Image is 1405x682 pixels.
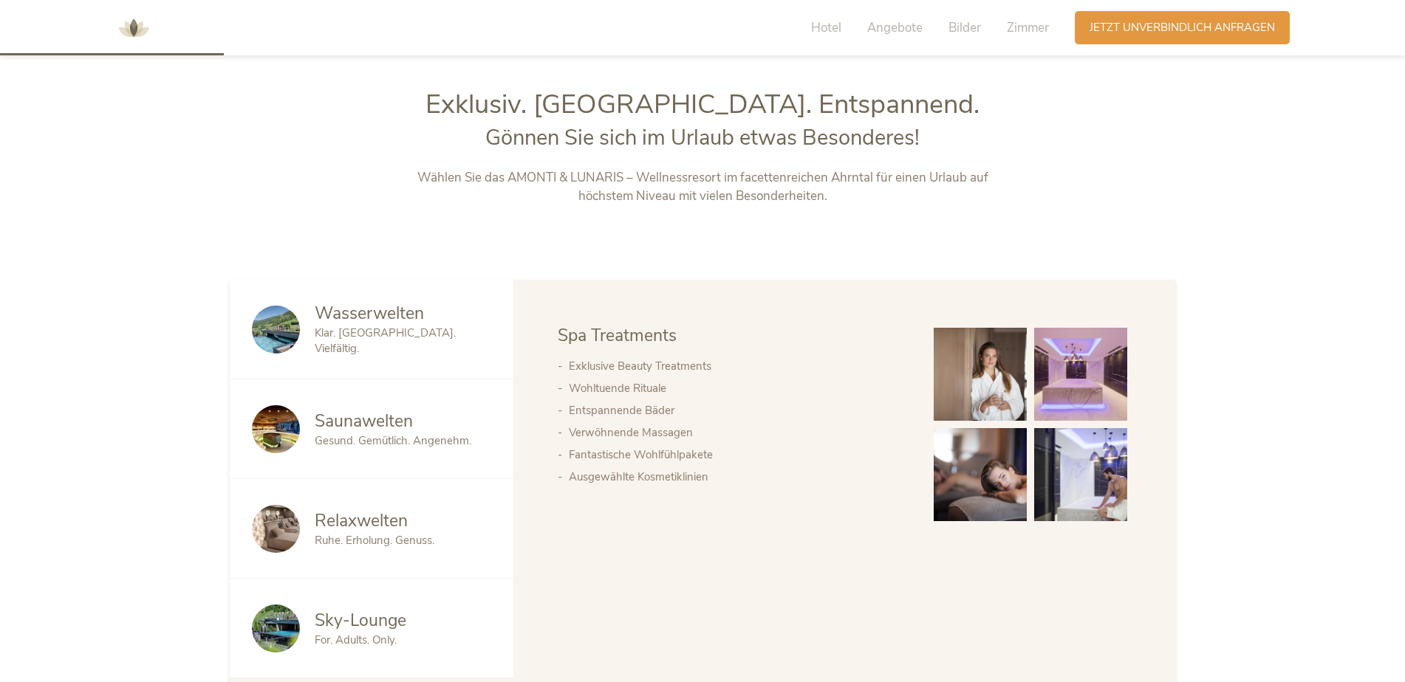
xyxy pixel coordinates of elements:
[811,19,841,36] span: Hotel
[315,325,456,356] span: Klar. [GEOGRAPHIC_DATA]. Vielfältig.
[867,19,923,36] span: Angebote
[315,410,413,433] span: Saunawelten
[558,324,677,347] span: Spa Treatments
[425,86,980,123] span: Exklusiv. [GEOGRAPHIC_DATA]. Entspannend.
[315,302,424,325] span: Wasserwelten
[315,609,406,632] span: Sky-Lounge
[315,509,408,532] span: Relaxwelten
[569,466,904,488] li: Ausgewählte Kosmetiklinien
[569,444,904,466] li: Fantastische Wohlfühlpakete
[569,421,904,444] li: Verwöhnende Massagen
[394,168,1011,206] p: Wählen Sie das AMONTI & LUNARIS – Wellnessresort im facettenreichen Ahrntal für einen Urlaub auf ...
[485,123,920,152] span: Gönnen Sie sich im Urlaub etwas Besonderes!
[1007,19,1049,36] span: Zimmer
[315,433,471,448] span: Gesund. Gemütlich. Angenehm.
[569,399,904,421] li: Entspannende Bäder
[112,22,156,32] a: AMONTI & LUNARIS Wellnessresort
[569,377,904,399] li: Wohltuende Rituale
[569,355,904,377] li: Exklusive Beauty Treatments
[315,533,434,548] span: Ruhe. Erholung. Genuss.
[315,633,397,647] span: For. Adults. Only.
[1090,20,1275,35] span: Jetzt unverbindlich anfragen
[948,19,981,36] span: Bilder
[112,6,156,50] img: AMONTI & LUNARIS Wellnessresort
